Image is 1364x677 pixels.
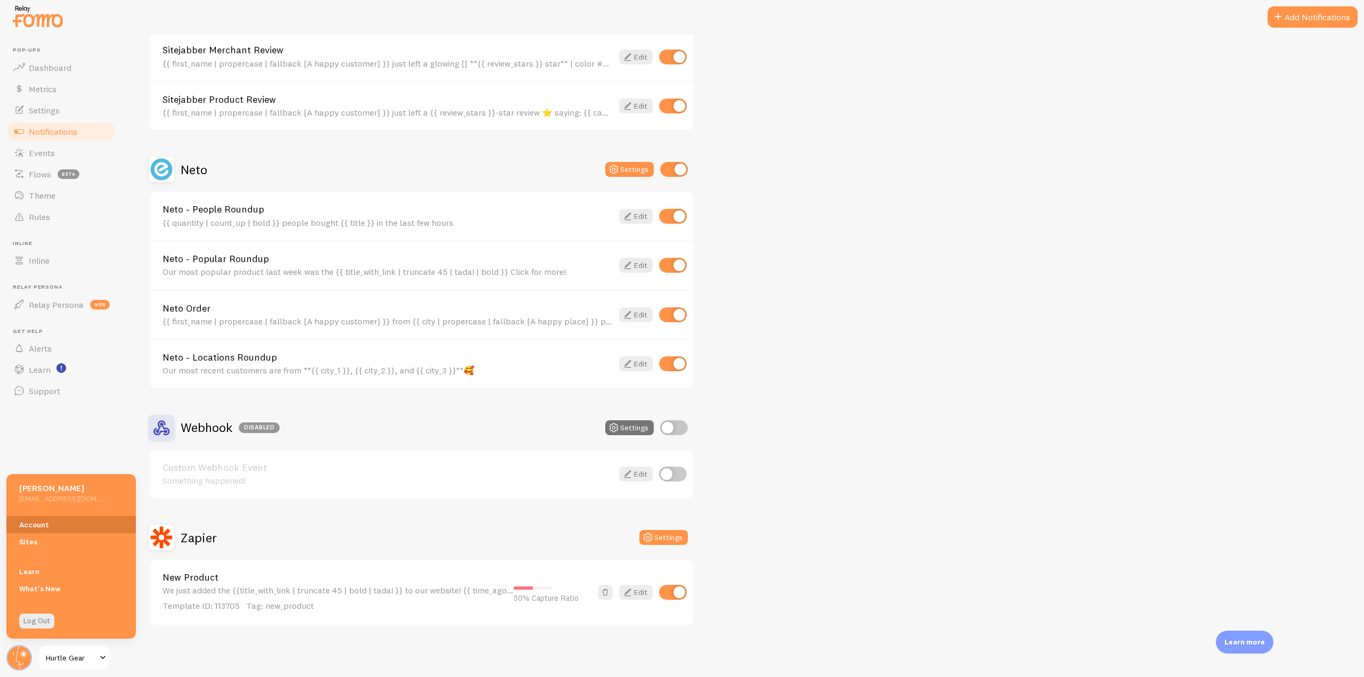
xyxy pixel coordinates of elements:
[163,45,613,55] a: Sitejabber Merchant Review
[58,169,79,179] span: beta
[6,100,116,121] a: Settings
[246,600,314,611] span: Tag: new_product
[6,516,136,533] a: Account
[1216,631,1273,654] div: Learn more
[163,463,613,472] a: Custom Webhook Event
[29,126,77,137] span: Notifications
[6,121,116,142] a: Notifications
[6,563,136,580] a: Learn
[619,209,653,224] a: Edit
[239,422,280,433] div: Disabled
[13,47,116,54] span: Pop-ups
[163,304,613,313] a: Neto Order
[149,415,174,441] img: Webhook
[56,363,66,373] svg: <p>Watch New Feature Tutorials!</p>
[6,250,116,271] a: Inline
[29,84,56,94] span: Metrics
[6,164,116,185] a: Flows beta
[13,284,116,291] span: Relay Persona
[1224,637,1265,647] p: Learn more
[181,529,217,546] h2: Zapier
[6,185,116,206] a: Theme
[6,142,116,164] a: Events
[605,420,654,435] button: Settings
[6,294,116,315] a: Relay Persona new
[6,380,116,402] a: Support
[181,161,207,178] h2: Neto
[605,162,654,177] button: Settings
[29,148,55,158] span: Events
[163,573,514,582] a: New Product
[6,580,136,597] a: What's New
[46,651,96,664] span: Hurtle Gear
[6,359,116,380] a: Learn
[619,50,653,64] a: Edit
[29,343,52,354] span: Alerts
[163,585,514,611] div: We just added the {{title_with_link | truncate 45 | bold | tada! }} to our website! {{ time_ago }}
[163,353,613,362] a: Neto - Locations Roundup
[523,593,530,603] span: %
[163,365,613,375] div: Our most recent customers are from **{{ city_1 }}, {{ city_2 }}, and {{ city_3 }}**🥰
[29,105,60,116] span: Settings
[514,593,523,603] span: 50
[619,99,653,113] a: Edit
[619,585,653,600] a: Edit
[149,525,174,550] img: Zapier
[29,299,84,310] span: Relay Persona
[13,328,116,335] span: Get Help
[639,530,688,545] button: Settings
[29,364,51,375] span: Learn
[6,533,136,550] a: Sites
[90,300,110,309] span: new
[619,307,653,322] a: Edit
[19,483,102,494] h5: [PERSON_NAME]
[29,169,51,180] span: Flows
[619,258,653,273] a: Edit
[38,645,110,671] a: Hurtle Gear
[19,614,54,629] a: Log Out
[163,316,613,326] div: {{ first_name | propercase | fallback [A happy customer] }} from {{ city | propercase | fallback ...
[163,108,613,117] div: {{ first_name | propercase | fallback [A happy customer] }} just left a {{ review_stars }}-star r...
[29,62,71,73] span: Dashboard
[6,338,116,359] a: Alerts
[181,419,280,436] h2: Webhook
[532,593,579,603] span: Capture Ratio
[619,356,653,371] a: Edit
[6,206,116,227] a: Rules
[11,3,64,30] img: fomo-relay-logo-orange.svg
[163,267,613,276] div: Our most popular product last week was the {{ title_with_link | truncate 45 | tada! | bold }} Cli...
[29,386,60,396] span: Support
[19,494,102,503] h5: [EMAIL_ADDRESS][DOMAIN_NAME]
[163,95,613,104] a: Sitejabber Product Review
[163,205,613,214] a: Neto - People Roundup
[619,467,653,482] a: Edit
[163,218,613,227] div: {{ quantity | count_up | bold }} people bought {{ title }} in the last few hours
[6,57,116,78] a: Dashboard
[29,190,55,201] span: Theme
[13,240,116,247] span: Inline
[6,78,116,100] a: Metrics
[29,211,50,222] span: Rules
[163,254,613,264] a: Neto - Popular Roundup
[163,59,613,68] div: {{ first_name | propercase | fallback [A happy customer] }} just left a glowing [[ **{{ review_st...
[163,476,613,485] div: Something happened!
[29,255,50,266] span: Inline
[149,157,174,182] img: Neto
[163,600,240,611] span: Template ID: 113705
